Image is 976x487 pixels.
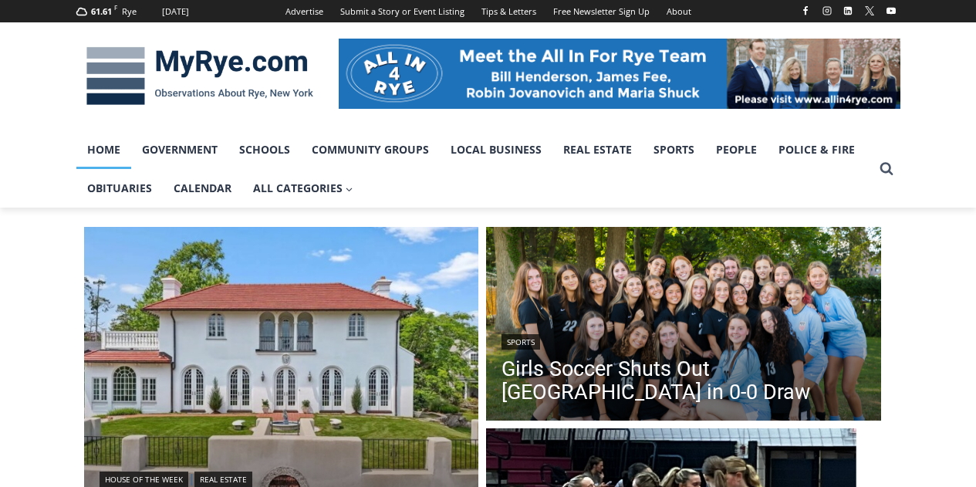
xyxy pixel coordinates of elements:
[91,5,112,17] span: 61.61
[194,472,252,487] a: Real Estate
[873,155,900,183] button: View Search Form
[440,130,552,169] a: Local Business
[228,130,301,169] a: Schools
[162,5,189,19] div: [DATE]
[76,130,131,169] a: Home
[796,2,815,20] a: Facebook
[552,130,643,169] a: Real Estate
[643,130,705,169] a: Sports
[502,334,540,350] a: Sports
[768,130,866,169] a: Police & Fire
[100,472,188,487] a: House of the Week
[818,2,836,20] a: Instagram
[339,39,900,108] img: All in for Rye
[76,169,163,208] a: Obituaries
[301,130,440,169] a: Community Groups
[253,180,353,197] span: All Categories
[486,227,881,424] img: (PHOTO: The Rye Girls Soccer team after their 0-0 draw vs. Eastchester on September 9, 2025. Cont...
[163,169,242,208] a: Calendar
[882,2,900,20] a: YouTube
[114,3,117,12] span: F
[242,169,364,208] a: All Categories
[100,468,464,487] div: |
[131,130,228,169] a: Government
[76,36,323,117] img: MyRye.com
[839,2,857,20] a: Linkedin
[76,130,873,208] nav: Primary Navigation
[486,227,881,424] a: Read More Girls Soccer Shuts Out Eastchester in 0-0 Draw
[860,2,879,20] a: X
[502,357,866,404] a: Girls Soccer Shuts Out [GEOGRAPHIC_DATA] in 0-0 Draw
[705,130,768,169] a: People
[122,5,137,19] div: Rye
